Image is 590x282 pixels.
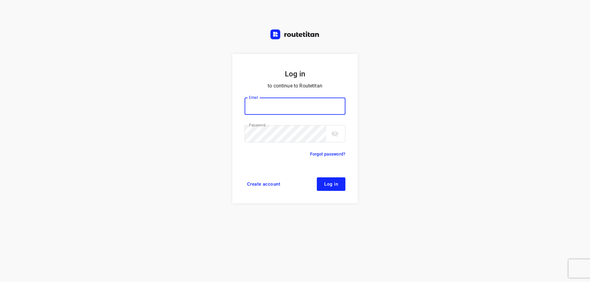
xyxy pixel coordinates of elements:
a: Forgot password? [310,150,345,158]
span: Log in [324,182,338,187]
a: Create account [245,177,283,191]
h5: Log in [245,69,345,79]
img: Routetitan [270,29,320,39]
button: toggle password visibility [329,128,341,140]
a: Routetitan [270,29,320,41]
button: Log in [317,177,345,191]
span: Create account [247,182,280,187]
p: to continue to Routetitan [245,82,345,90]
